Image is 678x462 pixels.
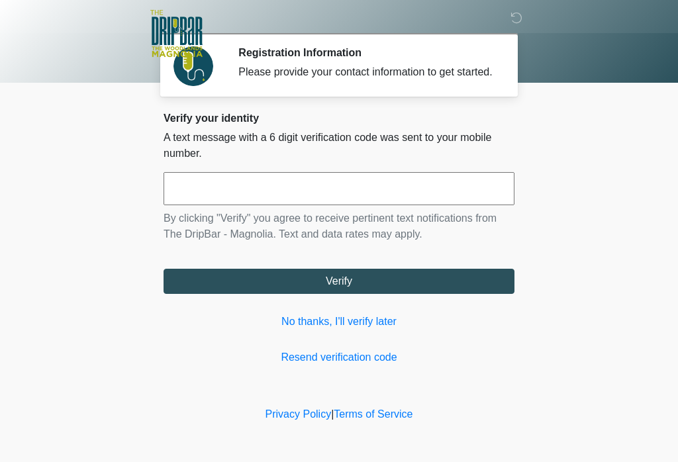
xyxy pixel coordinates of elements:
[331,408,334,420] a: |
[164,314,514,330] a: No thanks, I'll verify later
[150,10,203,58] img: The DripBar - Magnolia Logo
[238,64,495,80] div: Please provide your contact information to get started.
[164,112,514,124] h2: Verify your identity
[164,130,514,162] p: A text message with a 6 digit verification code was sent to your mobile number.
[334,408,412,420] a: Terms of Service
[164,349,514,365] a: Resend verification code
[164,269,514,294] button: Verify
[266,408,332,420] a: Privacy Policy
[164,210,514,242] p: By clicking "Verify" you agree to receive pertinent text notifications from The DripBar - Magnoli...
